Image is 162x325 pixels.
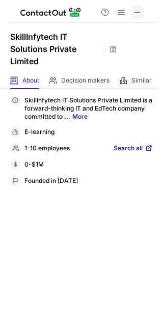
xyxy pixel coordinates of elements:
div: Founded in [DATE] [24,177,153,186]
div: E-learning [24,128,153,137]
img: ContactOut v5.3.10 [20,6,82,18]
p: SkillInfytech IT Solutions Private Limited is a forward-thinking IT and EdTech company committed ... [24,96,153,121]
span: Decision makers [61,76,110,85]
div: 0-$1M [24,160,153,170]
p: 1-10 employees [24,144,70,153]
span: About [22,76,39,85]
span: Search all [114,144,143,153]
h1: SkillInfytech IT Solutions Private Limited [10,31,102,67]
a: More [72,113,88,120]
span: Similar [131,76,152,85]
a: Search all [114,144,153,153]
